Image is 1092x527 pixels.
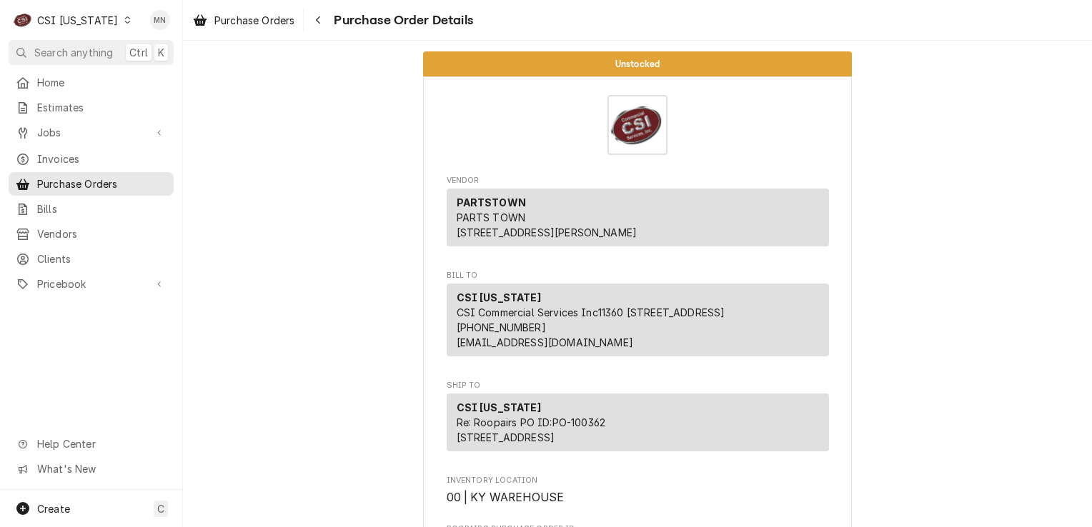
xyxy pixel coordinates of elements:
span: Vendor [447,175,829,186]
a: [EMAIL_ADDRESS][DOMAIN_NAME] [457,336,633,348]
span: [STREET_ADDRESS] [457,431,555,443]
div: CSI [US_STATE] [37,13,118,28]
span: Ctrl [129,45,148,60]
span: K [158,45,164,60]
a: Purchase Orders [9,172,174,196]
div: Purchase Order Vendor [447,175,829,253]
div: Ship To [447,393,829,457]
span: Estimates [37,100,167,115]
a: Go to What's New [9,457,174,481]
span: 00 | KY WAREHOUSE [447,491,565,504]
div: C [13,10,33,30]
span: Home [37,75,167,90]
div: Purchase Order Ship To [447,380,829,458]
span: Bills [37,201,167,216]
span: Bill To [447,270,829,281]
div: Status [423,51,852,76]
span: Inventory Location [447,475,829,486]
span: Re: Roopairs PO ID: PO-100362 [457,416,606,428]
div: Melissa Nehls's Avatar [150,10,170,30]
a: Bills [9,197,174,221]
span: Pricebook [37,276,145,291]
div: Vendor [447,189,829,246]
span: What's New [37,461,165,476]
a: Go to Jobs [9,121,174,144]
a: [PHONE_NUMBER] [457,321,546,333]
a: Vendors [9,222,174,246]
span: C [157,501,164,516]
span: Purchase Orders [214,13,294,28]
strong: PARTSTOWN [457,196,526,209]
span: Search anything [34,45,113,60]
a: Invoices [9,147,174,171]
a: Estimates [9,96,174,119]
a: Go to Help Center [9,432,174,456]
div: Bill To [447,283,829,356]
span: PARTS TOWN [STREET_ADDRESS][PERSON_NAME] [457,211,637,239]
span: Invoices [37,151,167,166]
a: Clients [9,247,174,271]
a: Purchase Orders [187,9,300,32]
div: Vendor [447,189,829,252]
span: Jobs [37,125,145,140]
span: Ship To [447,380,829,391]
a: Go to Pricebook [9,272,174,296]
div: Purchase Order Bill To [447,270,829,363]
div: Ship To [447,393,829,451]
span: Clients [37,251,167,266]
span: Unstocked [615,59,660,69]
span: Purchase Order Details [329,11,473,30]
img: Logo [607,95,667,155]
strong: CSI [US_STATE] [457,291,541,303]
span: Vendors [37,226,167,241]
span: Create [37,503,70,515]
div: Bill To [447,283,829,362]
span: Help Center [37,436,165,451]
span: CSI Commercial Services Inc11360 [STREET_ADDRESS] [457,306,725,318]
div: CSI Kentucky's Avatar [13,10,33,30]
a: Home [9,71,174,94]
div: Inventory Location [447,475,829,506]
span: Purchase Orders [37,176,167,191]
button: Search anythingCtrlK [9,40,174,65]
strong: CSI [US_STATE] [457,401,541,413]
span: Inventory Location [447,489,829,506]
div: MN [150,10,170,30]
button: Navigate back [307,9,329,31]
